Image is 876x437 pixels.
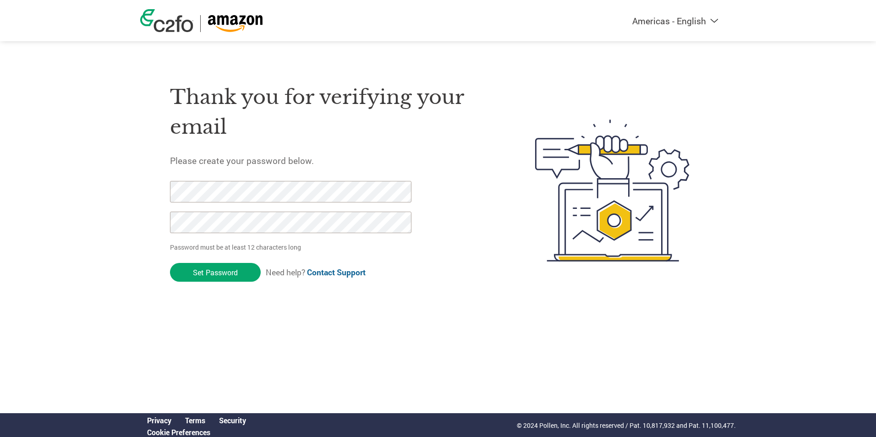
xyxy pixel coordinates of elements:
[185,415,205,425] a: Terms
[170,242,415,252] p: Password must be at least 12 characters long
[266,267,366,278] span: Need help?
[208,15,263,32] img: Amazon
[519,69,706,312] img: create-password
[307,267,366,278] a: Contact Support
[170,155,492,166] h5: Please create your password below.
[147,427,210,437] a: Cookie Preferences, opens a dedicated popup modal window
[219,415,246,425] a: Security
[170,263,261,282] input: Set Password
[147,415,171,425] a: Privacy
[140,9,193,32] img: c2fo logo
[140,427,253,437] div: Open Cookie Preferences Modal
[170,82,492,142] h1: Thank you for verifying your email
[517,421,736,430] p: © 2024 Pollen, Inc. All rights reserved / Pat. 10,817,932 and Pat. 11,100,477.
